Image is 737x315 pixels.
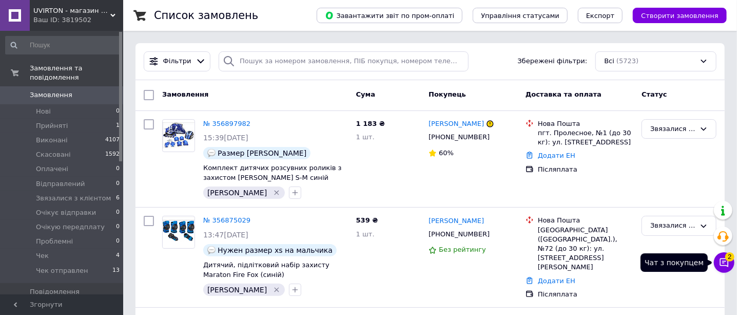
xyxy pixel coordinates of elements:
span: Виконані [36,136,68,145]
div: Післяплата [538,290,633,299]
span: Замовлення та повідомлення [30,64,123,82]
span: 13:47[DATE] [203,231,248,239]
span: 0 [116,179,120,189]
img: Фото товару [163,217,195,248]
button: Завантажити звіт по пром-оплаті [317,8,462,23]
span: 1 шт. [356,133,375,141]
span: 1592 [105,150,120,159]
span: 1 183 ₴ [356,120,385,127]
div: Нова Пошта [538,216,633,225]
span: [PERSON_NAME] [207,286,267,294]
div: Чат з покупцем [641,253,708,272]
span: Експорт [586,12,615,20]
span: Всі [604,57,614,66]
span: Збережені фільтри: [518,57,588,66]
span: Нові [36,107,51,116]
div: Звязалися з клієнтом [650,124,695,135]
span: Відправлений [36,179,85,189]
button: Експорт [578,8,623,23]
span: Проблемні [36,237,73,246]
span: (5723) [616,57,638,65]
span: Очікує відправки [36,208,96,217]
span: 1 [116,121,120,131]
span: 4107 [105,136,120,145]
span: Управління статусами [481,12,559,20]
span: Статус [642,90,667,98]
span: 13 [112,266,120,275]
div: Ваш ID: 3819502 [33,15,123,25]
div: Звязалися з клієнтом [650,220,695,231]
span: Чек отправлен [36,266,88,275]
span: Фільтри [163,57,191,66]
span: 6 [116,194,120,203]
span: 15:39[DATE] [203,134,248,142]
img: Фото товару [163,122,195,148]
button: Чат з покупцем2 [714,252,734,273]
span: Звязалися з клієнтом [36,194,111,203]
div: Нова Пошта [538,119,633,128]
span: Без рейтингу [439,246,486,253]
h1: Список замовлень [154,9,258,22]
a: № 356897982 [203,120,250,127]
img: :speech_balloon: [207,246,216,254]
span: Размер [PERSON_NAME] [218,149,306,157]
button: Створити замовлення [633,8,727,23]
span: 0 [116,107,120,116]
span: Завантажити звіт по пром-оплаті [325,11,454,20]
a: № 356875029 [203,216,250,224]
span: Cума [356,90,375,98]
span: 60% [439,149,454,157]
a: Створити замовлення [623,11,727,19]
span: [PERSON_NAME] [207,189,267,197]
span: 539 ₴ [356,216,378,224]
span: 0 [116,223,120,232]
span: 0 [116,237,120,246]
a: Додати ЕН [538,277,575,285]
span: 1 шт. [356,230,375,238]
svg: Видалити мітку [273,189,281,197]
button: Управління статусами [473,8,568,23]
div: [PHONE_NUMBER] [426,131,492,144]
div: Післяплата [538,165,633,174]
div: [PHONE_NUMBER] [426,228,492,241]
div: [GEOGRAPHIC_DATA] ([GEOGRAPHIC_DATA].), №72 (до 30 кг): ул. [STREET_ADDRESS][PERSON_NAME] [538,226,633,272]
span: 0 [116,208,120,217]
span: 2 [725,252,734,262]
a: Дитячий, підлітковий набір захисту Maraton Fire Fox (синій) [203,261,329,279]
a: Комплект дитячих розсувних роликів з захистом [PERSON_NAME] S-M синій [203,164,342,181]
span: Замовлення [162,90,208,98]
span: Оплачені [36,164,68,174]
a: Фото товару [162,119,195,152]
a: [PERSON_NAME] [429,119,484,129]
span: UVIRTON - магазин товарів для будинку та активного відпочинку [33,6,110,15]
a: Фото товару [162,216,195,249]
svg: Видалити мітку [273,286,281,294]
span: 0 [116,164,120,174]
span: 4 [116,251,120,261]
span: Покупець [429,90,466,98]
span: Скасовані [36,150,71,159]
span: Очікую передплату [36,223,105,232]
input: Пошук за номером замовлення, ПІБ покупця, номером телефону, Email, номером накладної [219,51,469,71]
span: Створити замовлення [641,12,719,20]
img: :speech_balloon: [207,149,216,157]
span: Чек [36,251,49,261]
span: Замовлення [30,90,72,100]
div: пгт. Пролесное, №1 (до 30 кг): ул. [STREET_ADDRESS] [538,128,633,147]
a: [PERSON_NAME] [429,216,484,226]
span: Нужен размер xs на мальчика [218,246,333,254]
span: Доставка та оплата [526,90,602,98]
span: Прийняті [36,121,68,131]
a: Додати ЕН [538,152,575,159]
input: Пошук [5,36,121,54]
span: Повідомлення [30,287,80,297]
